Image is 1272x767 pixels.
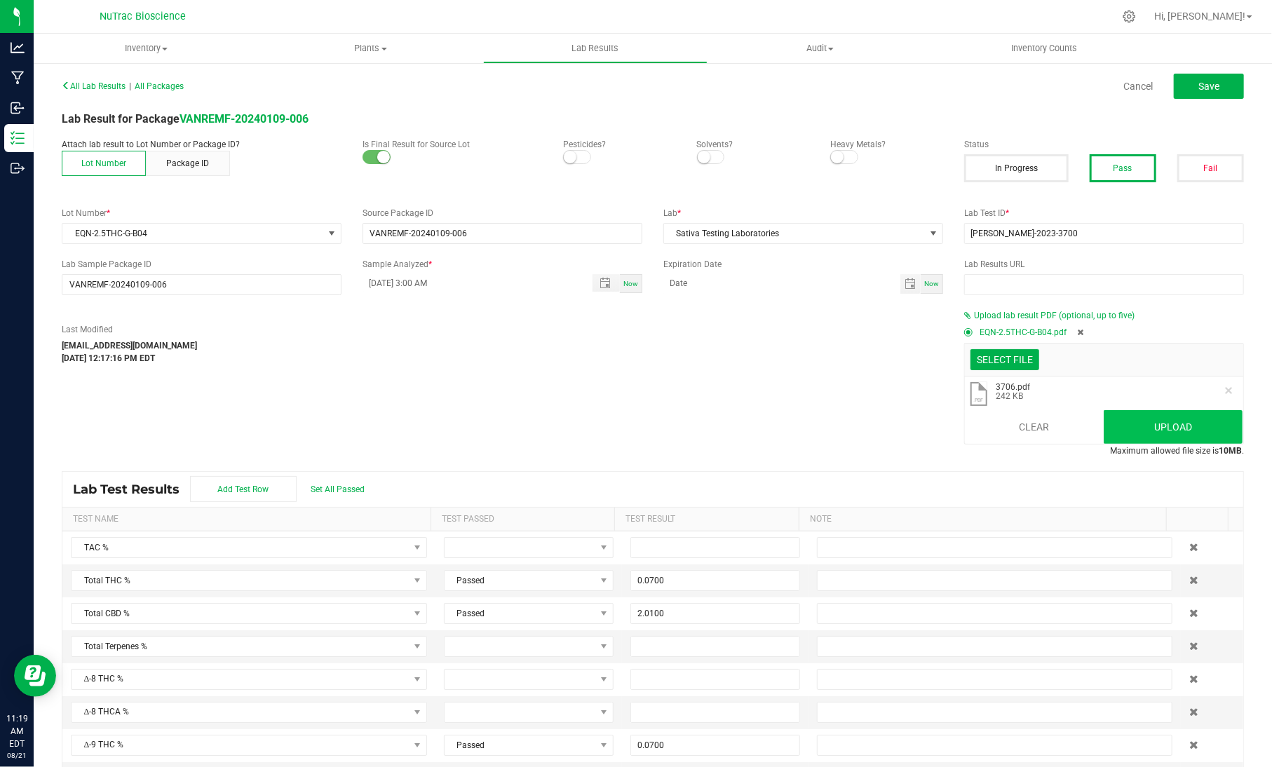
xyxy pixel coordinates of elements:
span: Toggle calendar [900,274,921,294]
span: Lab Test Results [73,482,190,497]
input: NO DATA FOUND [363,224,642,243]
a: Cancel [1123,79,1153,93]
span: EQN-2.5THC-G-B04 [62,224,323,243]
span: | [129,81,131,91]
button: Fail [1177,154,1244,182]
span: Toggle popup [593,274,620,292]
a: VANREMF-20240109-006 [180,112,309,125]
label: Lot Number [62,207,341,219]
input: Date [663,274,900,292]
span: Δ-9 THC % [72,735,409,755]
span: Save [1198,81,1219,92]
label: Lab Sample Package ID [62,258,341,271]
p: 11:19 AM EDT [6,712,27,750]
label: Status [964,138,1244,151]
th: Test Passed [431,508,614,531]
a: Lab Results [483,34,708,63]
span: Hi, [PERSON_NAME]! [1154,11,1245,22]
span: Δ-8 THC % [72,670,409,689]
button: Clear [965,410,1104,444]
span: Total CBD % [72,604,409,623]
label: Lab Test ID [964,207,1244,219]
p: Attach lab result to Lot Number or Package ID? [62,138,341,151]
span: Lab Results [553,42,637,55]
span: Passed [445,604,595,623]
iframe: Resource center [14,655,56,697]
span: Δ-8 THCA % [72,702,409,722]
strong: [EMAIL_ADDRESS][DOMAIN_NAME] [62,341,197,351]
strong: 10MB [1219,446,1242,456]
span: Maximum allowed file size is . [1110,446,1244,456]
span: Passed [445,571,595,590]
span: .pdf [974,398,984,403]
span: Now [924,280,939,287]
a: Inventory Counts [933,34,1157,63]
button: Lot Number [62,151,146,176]
inline-svg: Inbound [11,101,25,115]
inline-svg: Outbound [11,161,25,175]
span: All Packages [135,81,184,91]
label: Lab Results URL [964,258,1244,271]
span: Audit [708,42,931,55]
th: Note [799,508,1167,531]
span: Total THC % [72,571,409,590]
span: Inventory [34,42,258,55]
p: Is Final Result for Source Lot [363,138,542,151]
label: Lab [663,207,943,219]
button: Add Test Row [190,476,297,502]
span: 242 KB [996,392,1030,400]
p: Solvents? [697,138,810,151]
th: Test Name [62,508,431,531]
span: TAC % [72,538,409,557]
input: MM/dd/yyyy HH:MM a [363,274,578,292]
span: Inventory Counts [993,42,1097,55]
label: Last Modified [62,323,266,336]
button: Upload [1104,410,1243,444]
form-radio-button: Primary COA [964,328,973,337]
div: Select file [970,349,1039,370]
span: Sativa Testing Laboratories [664,224,925,243]
span: NuTrac Bioscience [100,11,187,22]
a: Plants [258,34,482,63]
label: Source Package ID [363,207,642,219]
span: EQN-2.5THC-G-B04.pdf [980,322,1067,343]
span: Total Terpenes % [72,637,409,656]
label: Expiration Date [663,258,943,271]
span: 3706.pdf [996,382,1030,392]
button: In Progress [964,154,1069,182]
a: Inventory [34,34,258,63]
inline-svg: Analytics [11,41,25,55]
a: Audit [708,34,932,63]
p: 08/21 [6,750,27,761]
span: Plants [259,42,482,55]
input: NO DATA FOUND [62,275,341,294]
div: Manage settings [1121,10,1138,23]
span: Passed [445,735,595,755]
span: Now [623,280,638,287]
inline-svg: Manufacturing [11,71,25,85]
p: Pesticides? [563,138,676,151]
label: Sample Analyzed [363,258,642,271]
button: Remove [1223,385,1234,396]
span: Upload lab result PDF (optional, up to five) [974,311,1135,320]
span: Lab Result for Package [62,112,309,125]
span: All Lab Results [62,81,126,91]
strong: [DATE] 12:17:16 PM EDT [62,353,155,363]
button: Save [1174,74,1244,99]
p: Heavy Metals? [830,138,943,151]
th: Test Result [614,508,798,531]
span: Set All Passed [311,484,365,494]
button: Pass [1090,154,1156,182]
inline-svg: Inventory [11,131,25,145]
button: Package ID [146,151,230,176]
